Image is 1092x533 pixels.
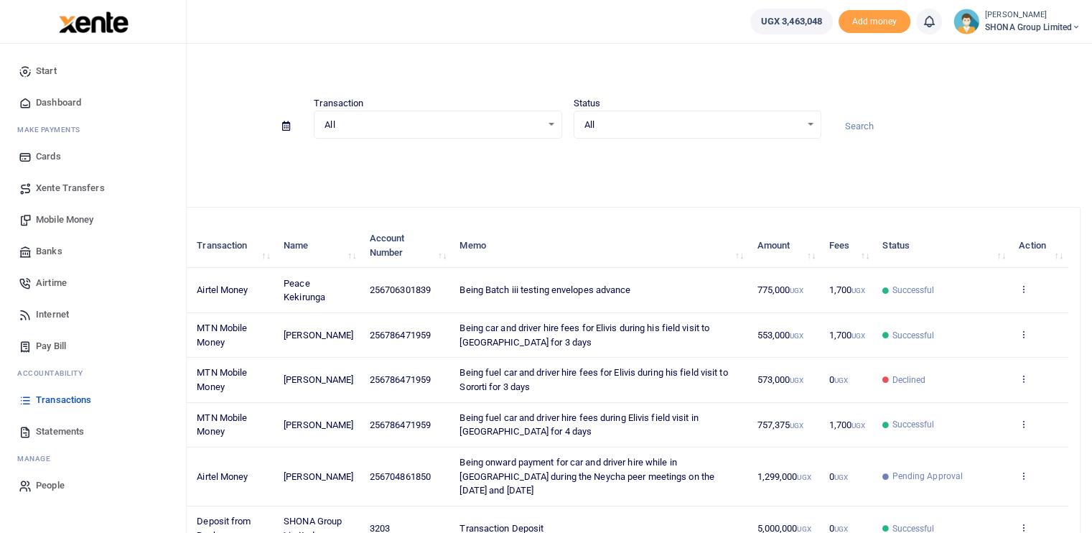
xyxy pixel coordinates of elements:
[36,425,84,439] span: Statements
[11,384,174,416] a: Transactions
[11,448,174,470] li: M
[985,9,1081,22] small: [PERSON_NAME]
[370,284,431,295] span: 256706301839
[57,16,129,27] a: logo-small logo-large logo-large
[11,416,174,448] a: Statements
[821,223,874,268] th: Fees: activate to sort column ascending
[36,181,105,195] span: Xente Transfers
[36,213,93,227] span: Mobile Money
[892,418,934,431] span: Successful
[36,149,61,164] span: Cards
[11,267,174,299] a: Airtime
[833,114,1081,139] input: Search
[284,278,325,303] span: Peace Kekirunga
[28,368,83,379] span: countability
[851,287,865,295] small: UGX
[874,223,1011,268] th: Status: activate to sort column ascending
[24,453,51,464] span: anage
[1011,223,1068,268] th: Action: activate to sort column ascending
[459,412,698,437] span: Being fuel car and driver hire fees during Elivis field visit in [GEOGRAPHIC_DATA] for 4 days
[839,10,910,34] li: Toup your wallet
[11,55,174,87] a: Start
[459,457,714,496] span: Being onward payment for car and driver hire while in [GEOGRAPHIC_DATA] during the Neycha peer me...
[55,156,1081,171] p: Download
[36,339,66,353] span: Pay Bill
[985,21,1081,34] span: SHONA Group Limited
[953,9,1081,34] a: profile-user [PERSON_NAME] SHONA Group Limited
[839,15,910,26] a: Add money
[574,96,601,111] label: Status
[370,471,431,482] span: 256704861850
[11,204,174,236] a: Mobile Money
[797,473,811,481] small: UGX
[11,236,174,267] a: Banks
[11,330,174,362] a: Pay Bill
[757,471,811,482] span: 1,299,000
[790,422,803,430] small: UGX
[839,10,910,34] span: Add money
[829,420,865,430] span: 1,700
[362,223,452,268] th: Account Number: activate to sort column ascending
[11,119,174,141] li: M
[284,420,353,430] span: [PERSON_NAME]
[36,393,91,407] span: Transactions
[36,64,57,78] span: Start
[11,141,174,172] a: Cards
[189,223,276,268] th: Transaction: activate to sort column ascending
[851,422,865,430] small: UGX
[314,96,363,111] label: Transaction
[276,223,362,268] th: Name: activate to sort column ascending
[953,9,979,34] img: profile-user
[790,287,803,295] small: UGX
[790,376,803,384] small: UGX
[197,284,248,295] span: Airtel Money
[757,420,803,430] span: 757,375
[36,307,69,322] span: Internet
[892,470,963,483] span: Pending Approval
[851,332,865,340] small: UGX
[284,471,353,482] span: [PERSON_NAME]
[36,478,65,493] span: People
[24,124,80,135] span: ake Payments
[284,330,353,340] span: [PERSON_NAME]
[370,420,431,430] span: 256786471959
[197,323,247,348] span: MTN Mobile Money
[11,470,174,501] a: People
[829,284,865,295] span: 1,700
[750,9,833,34] a: UGX 3,463,048
[459,323,709,348] span: Being car and driver hire fees for Elivis during his field visit to [GEOGRAPHIC_DATA] for 3 days
[36,244,62,259] span: Banks
[829,374,847,385] span: 0
[459,284,630,295] span: Being Batch iii testing envelopes advance
[892,329,934,342] span: Successful
[757,330,803,340] span: 553,000
[829,330,865,340] span: 1,700
[325,118,541,132] span: All
[36,276,67,290] span: Airtime
[370,330,431,340] span: 256786471959
[584,118,801,132] span: All
[11,87,174,119] a: Dashboard
[757,374,803,385] span: 573,000
[11,172,174,204] a: Xente Transfers
[834,473,847,481] small: UGX
[790,332,803,340] small: UGX
[834,525,847,533] small: UGX
[892,374,925,386] span: Declined
[829,471,847,482] span: 0
[749,223,821,268] th: Amount: activate to sort column ascending
[11,299,174,330] a: Internet
[59,11,129,33] img: logo-large
[757,284,803,295] span: 775,000
[892,284,934,297] span: Successful
[745,9,839,34] li: Wallet ballance
[459,367,727,392] span: Being fuel car and driver hire fees for Elivis during his field visit to Sororti for 3 days
[11,362,174,384] li: Ac
[797,525,811,533] small: UGX
[370,374,431,385] span: 256786471959
[197,412,247,437] span: MTN Mobile Money
[36,96,81,110] span: Dashboard
[197,471,248,482] span: Airtel Money
[452,223,749,268] th: Memo: activate to sort column ascending
[284,374,353,385] span: [PERSON_NAME]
